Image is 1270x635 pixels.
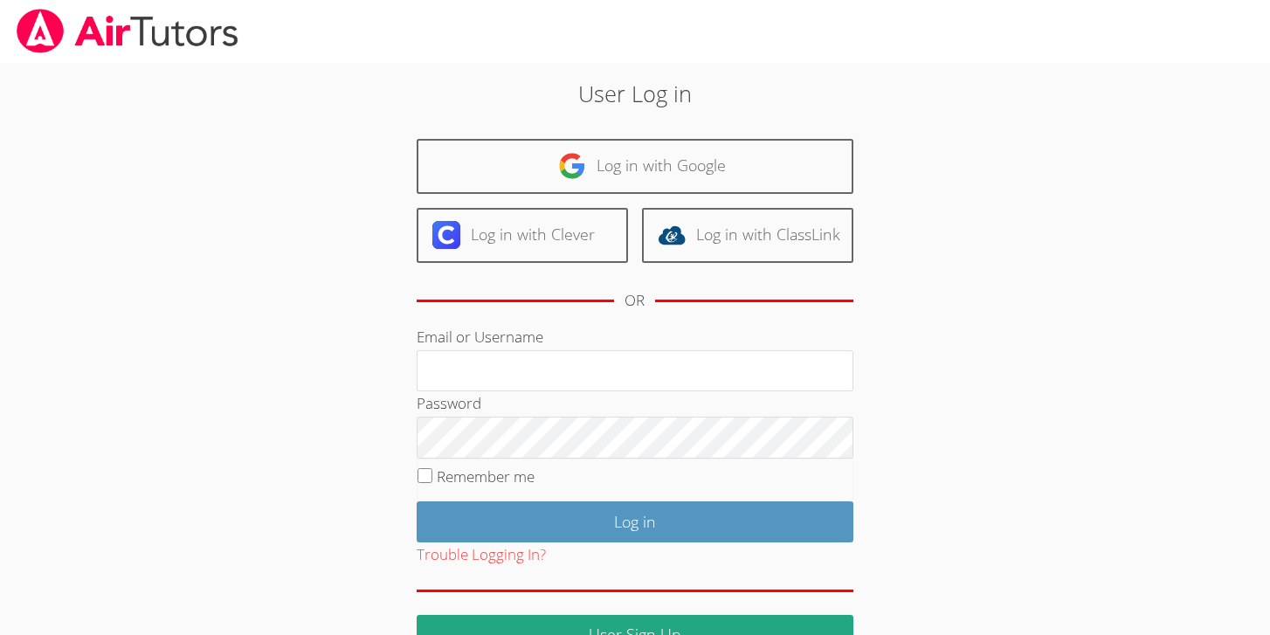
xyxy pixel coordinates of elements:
[642,208,853,263] a: Log in with ClassLink
[417,501,853,542] input: Log in
[417,393,481,413] label: Password
[625,288,645,314] div: OR
[15,9,240,53] img: airtutors_banner-c4298cdbf04f3fff15de1276eac7730deb9818008684d7c2e4769d2f7ddbe033.png
[417,208,628,263] a: Log in with Clever
[437,466,535,487] label: Remember me
[658,221,686,249] img: classlink-logo-d6bb404cc1216ec64c9a2012d9dc4662098be43eaf13dc465df04b49fa7ab582.svg
[417,139,853,194] a: Log in with Google
[292,77,977,110] h2: User Log in
[558,152,586,180] img: google-logo-50288ca7cdecda66e5e0955fdab243c47b7ad437acaf1139b6f446037453330a.svg
[417,542,546,568] button: Trouble Logging In?
[417,327,543,347] label: Email or Username
[432,221,460,249] img: clever-logo-6eab21bc6e7a338710f1a6ff85c0baf02591cd810cc4098c63d3a4b26e2feb20.svg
